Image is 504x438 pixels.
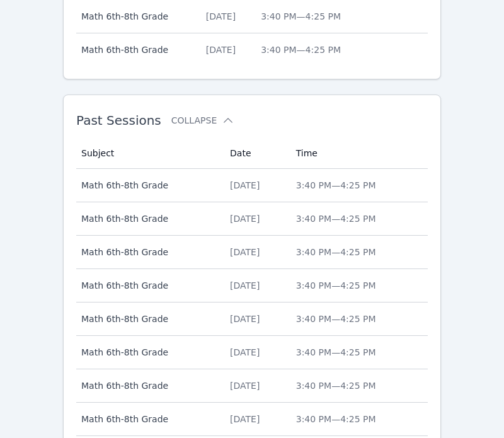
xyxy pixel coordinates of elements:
span: Math 6th-8th Grade [81,279,215,292]
th: Date [222,138,289,169]
span: 3:40 PM — 4:25 PM [296,347,376,357]
div: [DATE] [206,43,246,56]
span: Math 6th-8th Grade [81,43,191,56]
tr: Math 6th-8th Grade[DATE]3:40 PM—4:25 PM [76,303,428,336]
span: Past Sessions [76,113,161,128]
div: [DATE] [230,379,281,392]
span: Math 6th-8th Grade [81,413,215,425]
span: Math 6th-8th Grade [81,10,191,23]
tr: Math 6th-8th Grade[DATE]3:40 PM—4:25 PM [76,403,428,436]
span: 3:40 PM — 4:25 PM [261,45,341,55]
tr: Math 6th-8th Grade[DATE]3:40 PM—4:25 PM [76,336,428,369]
div: [DATE] [230,179,281,192]
tr: Math 6th-8th Grade[DATE]3:40 PM—4:25 PM [76,33,428,66]
span: 3:40 PM — 4:25 PM [296,314,376,324]
th: Subject [76,138,222,169]
div: [DATE] [206,10,246,23]
span: Math 6th-8th Grade [81,246,215,258]
div: [DATE] [230,313,281,325]
span: Math 6th-8th Grade [81,179,215,192]
div: [DATE] [230,246,281,258]
span: 3:40 PM — 4:25 PM [296,214,376,224]
span: 3:40 PM — 4:25 PM [296,414,376,424]
tr: Math 6th-8th Grade[DATE]3:40 PM—4:25 PM [76,269,428,303]
tr: Math 6th-8th Grade[DATE]3:40 PM—4:25 PM [76,236,428,269]
span: Math 6th-8th Grade [81,379,215,392]
span: 3:40 PM — 4:25 PM [296,247,376,257]
div: [DATE] [230,212,281,225]
span: 3:40 PM — 4:25 PM [296,180,376,190]
span: Math 6th-8th Grade [81,313,215,325]
span: Math 6th-8th Grade [81,212,215,225]
div: [DATE] [230,279,281,292]
span: 3:40 PM — 4:25 PM [261,11,341,21]
tr: Math 6th-8th Grade[DATE]3:40 PM—4:25 PM [76,202,428,236]
tr: Math 6th-8th Grade[DATE]3:40 PM—4:25 PM [76,169,428,202]
span: 3:40 PM — 4:25 PM [296,280,376,291]
tr: Math 6th-8th Grade[DATE]3:40 PM—4:25 PM [76,369,428,403]
th: Time [289,138,428,169]
div: [DATE] [230,346,281,359]
div: [DATE] [230,413,281,425]
button: Collapse [171,114,234,127]
span: Math 6th-8th Grade [81,346,215,359]
span: 3:40 PM — 4:25 PM [296,381,376,391]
